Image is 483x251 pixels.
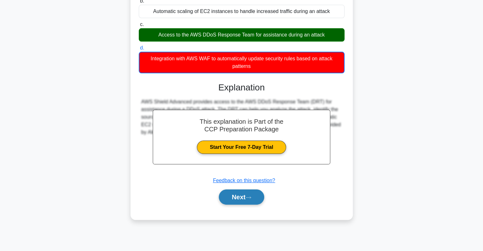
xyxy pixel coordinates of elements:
[213,178,275,183] a: Feedback on this question?
[141,98,342,136] div: AWS Shield Advanced provides access to the AWS DDoS Response Team (DRT) for assistance during a D...
[139,28,345,42] div: Access to the AWS DDoS Response Team for assistance during an attack
[139,52,345,73] div: Integration with AWS WAF to automatically update security rules based on attack patterns
[197,141,286,154] a: Start Your Free 7-Day Trial
[140,45,144,50] span: d.
[143,82,341,93] h3: Explanation
[139,5,345,18] div: Automatic scaling of EC2 instances to handle increased traffic during an attack
[219,189,264,205] button: Next
[140,22,144,27] span: c.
